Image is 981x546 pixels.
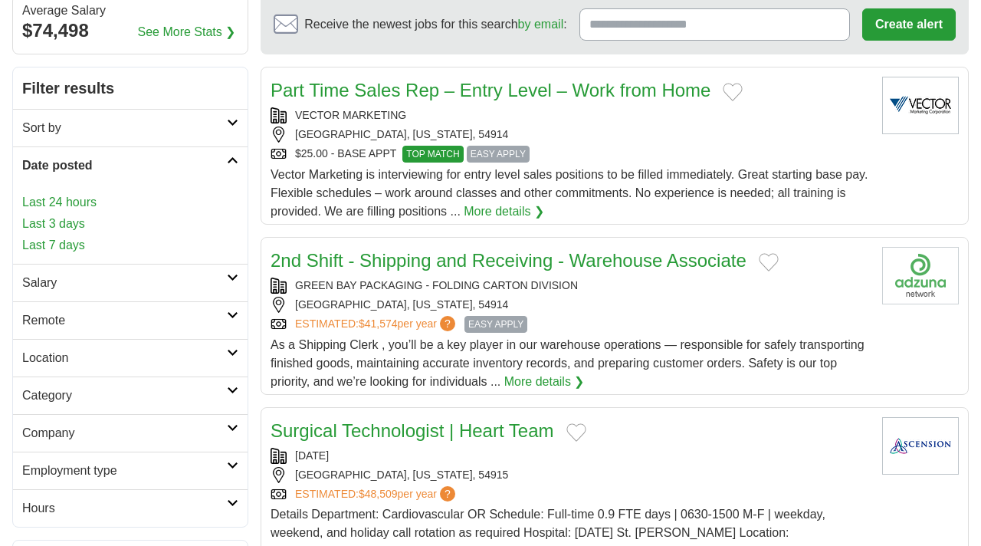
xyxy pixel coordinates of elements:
h2: Hours [22,499,227,518]
a: Last 3 days [22,215,238,233]
button: Create alert [862,8,956,41]
img: Company logo [882,247,959,304]
div: Average Salary [22,5,238,17]
a: Sort by [13,109,248,146]
a: See More Stats ❯ [138,23,236,41]
h2: Date posted [22,156,227,175]
h2: Company [22,424,227,442]
span: EASY APPLY [464,316,527,333]
div: $74,498 [22,17,238,44]
div: $25.00 - BASE APPT [271,146,870,163]
a: 2nd Shift - Shipping and Receiving - Warehouse Associate [271,250,746,271]
button: Add to favorite jobs [759,253,779,271]
span: $48,509 [359,488,398,500]
img: Vector Marketing logo [882,77,959,134]
a: Date posted [13,146,248,184]
a: Surgical Technologist | Heart Team [271,420,554,441]
a: [DATE] [295,449,329,462]
span: Receive the newest jobs for this search : [304,15,566,34]
div: [GEOGRAPHIC_DATA], [US_STATE], 54915 [271,467,870,483]
h2: Salary [22,274,227,292]
h2: Location [22,349,227,367]
a: More details ❯ [464,202,544,221]
a: Company [13,414,248,452]
a: ESTIMATED:$41,574per year? [295,316,458,333]
span: ? [440,316,455,331]
a: Last 24 hours [22,193,238,212]
span: ? [440,486,455,502]
span: EASY APPLY [467,146,530,163]
h2: Employment type [22,462,227,480]
span: Vector Marketing is interviewing for entry level sales positions to be filled immediately. Great ... [271,168,868,218]
h2: Category [22,386,227,405]
a: Remote [13,301,248,339]
h2: Remote [22,311,227,330]
div: GREEN BAY PACKAGING - FOLDING CARTON DIVISION [271,278,870,294]
button: Add to favorite jobs [566,423,586,442]
a: Employment type [13,452,248,489]
a: Hours [13,489,248,527]
div: [GEOGRAPHIC_DATA], [US_STATE], 54914 [271,297,870,313]
span: As a Shipping Clerk , you’ll be a key player in our warehouse operations — responsible for safely... [271,338,865,388]
a: Category [13,377,248,414]
img: Ascension logo [882,417,959,475]
a: More details ❯ [504,373,585,391]
button: Add to favorite jobs [723,83,743,101]
span: TOP MATCH [402,146,463,163]
div: [GEOGRAPHIC_DATA], [US_STATE], 54914 [271,127,870,143]
a: Salary [13,264,248,301]
h2: Filter results [13,67,248,109]
span: $41,574 [359,317,398,330]
h2: Sort by [22,119,227,137]
a: VECTOR MARKETING [295,109,406,121]
a: Last 7 days [22,236,238,255]
a: by email [518,18,564,31]
a: ESTIMATED:$48,509per year? [295,486,458,502]
a: Location [13,339,248,377]
a: Part Time Sales Rep – Entry Level – Work from Home [271,80,710,100]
